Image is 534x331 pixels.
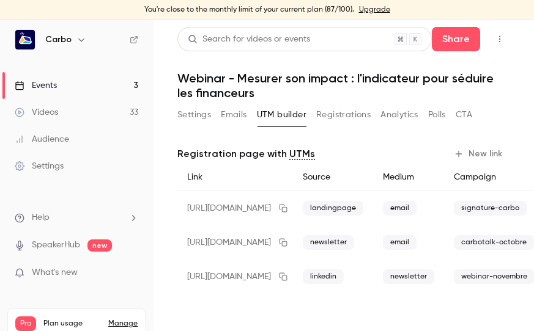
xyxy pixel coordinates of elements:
[15,160,64,172] div: Settings
[177,225,293,260] div: [URL][DOMAIN_NAME]
[108,319,138,329] a: Manage
[15,133,69,145] div: Audience
[359,5,390,15] a: Upgrade
[303,269,344,284] span: linkedin
[456,105,472,125] button: CTA
[432,27,480,51] button: Share
[449,144,510,164] button: New link
[177,260,293,294] div: [URL][DOMAIN_NAME]
[383,269,434,284] span: newsletter
[221,105,247,125] button: Emails
[177,71,510,100] h1: Webinar - Mesurer son impact : l'indicateur pour séduire les financeurs
[32,239,80,252] a: SpeakerHub
[43,319,101,329] span: Plan usage
[177,164,293,191] div: Link
[454,235,534,250] span: carbotalk-octobre
[124,267,138,278] iframe: Noticeable Trigger
[15,316,36,331] span: Pro
[188,33,310,46] div: Search for videos or events
[428,105,446,125] button: Polls
[303,201,363,216] span: landingpage
[383,235,417,250] span: email
[289,147,315,161] a: UTMs
[87,239,112,252] span: new
[316,105,371,125] button: Registrations
[303,235,354,250] span: newsletter
[15,79,57,92] div: Events
[177,147,315,161] p: Registration page with
[383,201,417,216] span: email
[15,106,58,118] div: Videos
[15,211,138,224] li: help-dropdown-opener
[32,211,50,224] span: Help
[177,105,211,125] button: Settings
[454,201,527,216] span: signature-carbo
[32,266,78,279] span: What's new
[257,105,306,125] button: UTM builder
[177,191,293,226] div: [URL][DOMAIN_NAME]
[380,105,418,125] button: Analytics
[15,30,35,49] img: Carbo
[293,164,373,191] div: Source
[45,34,72,46] h6: Carbo
[373,164,444,191] div: Medium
